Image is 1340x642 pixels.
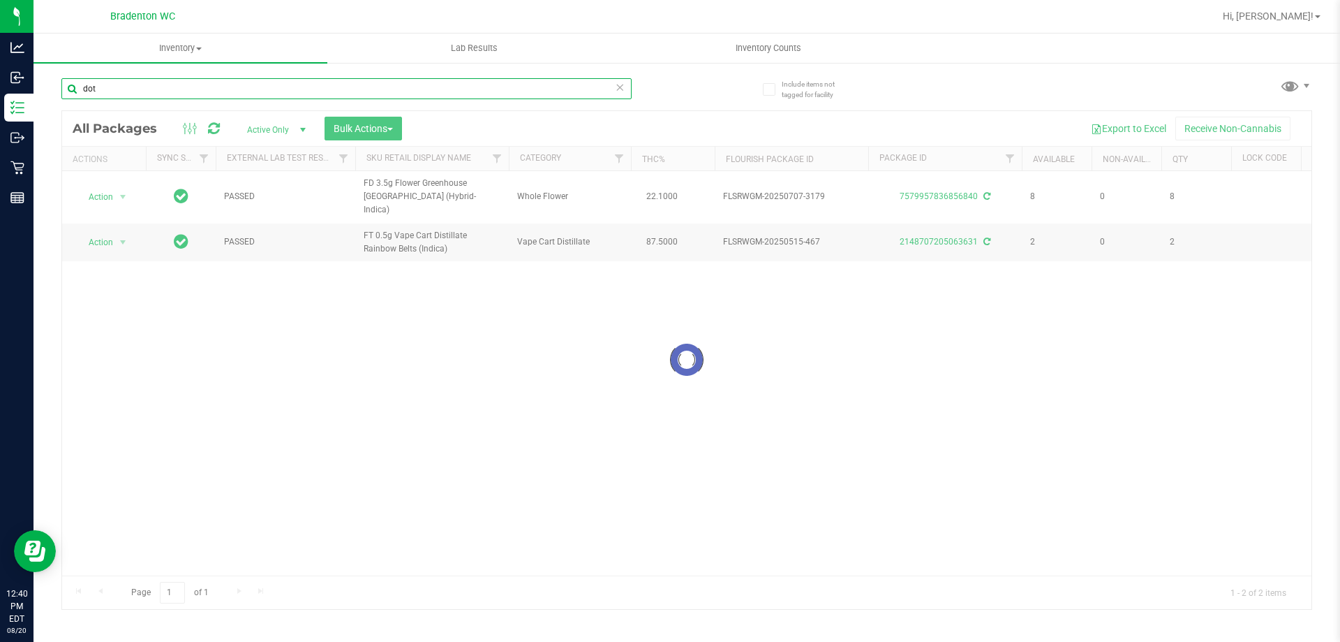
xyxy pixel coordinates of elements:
inline-svg: Outbound [10,131,24,145]
inline-svg: Inbound [10,71,24,85]
inline-svg: Analytics [10,41,24,54]
inline-svg: Retail [10,161,24,175]
span: Bradenton WC [110,10,175,22]
span: Hi, [PERSON_NAME]! [1223,10,1313,22]
inline-svg: Inventory [10,101,24,115]
span: Inventory [33,42,327,54]
a: Inventory Counts [621,34,915,63]
span: Lab Results [432,42,516,54]
a: Lab Results [327,34,621,63]
span: Clear [615,78,625,96]
p: 12:40 PM EDT [6,588,27,625]
a: Inventory [33,34,327,63]
span: Inventory Counts [717,42,820,54]
span: Include items not tagged for facility [782,79,851,100]
input: Search Package ID, Item Name, SKU, Lot or Part Number... [61,78,632,99]
p: 08/20 [6,625,27,636]
iframe: Resource center [14,530,56,572]
inline-svg: Reports [10,191,24,205]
